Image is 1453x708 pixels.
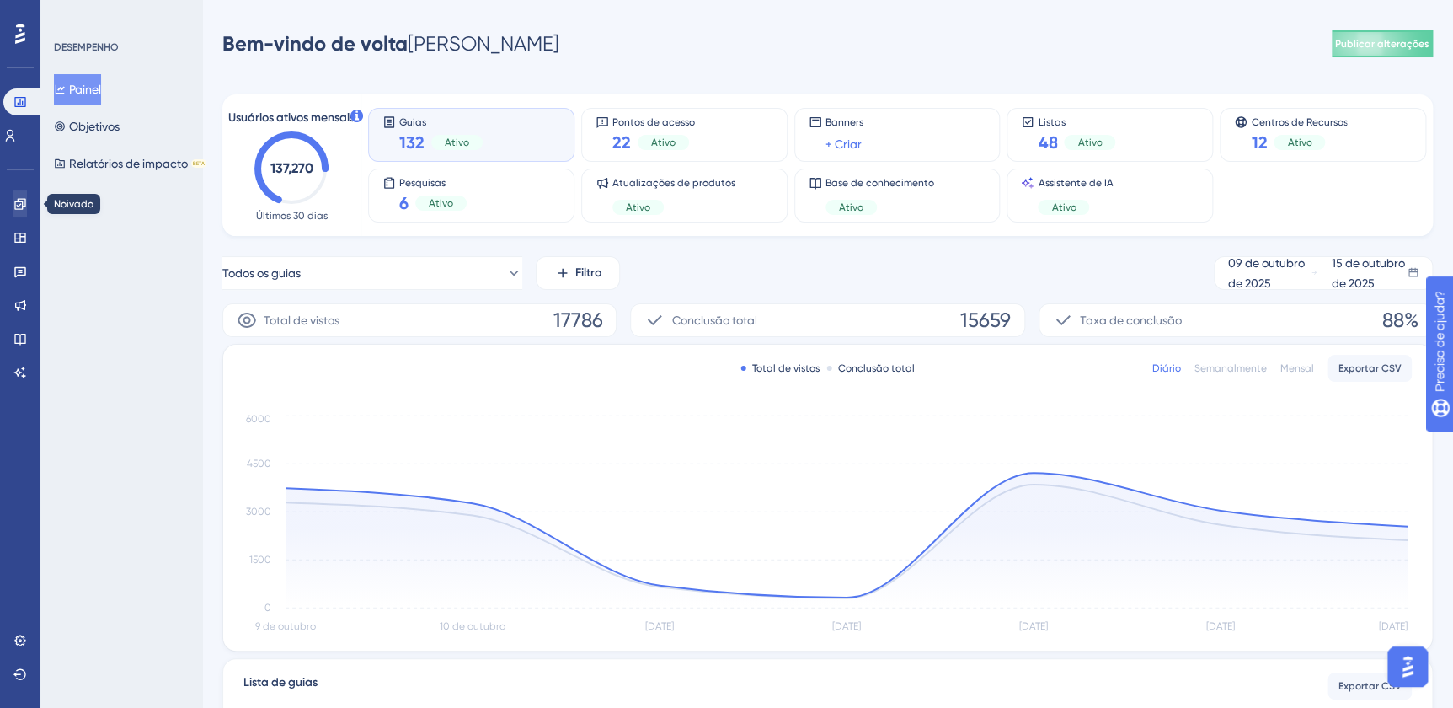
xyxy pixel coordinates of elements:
span: Últimos 30 dias [256,209,328,223]
span: Usuários ativos mensais [228,108,355,128]
span: Pesquisas [399,176,467,188]
span: Ativo [839,201,863,214]
font: Conclusão total [838,362,915,375]
div: DESEMPENHO [54,40,119,54]
tspan: [DATE] [832,620,861,632]
span: Filtro [575,263,601,283]
span: Ativo [1287,136,1311,149]
font: Painel [69,79,101,99]
span: 17786 [553,307,602,334]
span: 132 [399,131,425,154]
span: Ativo [626,201,650,214]
span: 22 [612,131,631,154]
span: Base de conhecimento [825,176,934,190]
tspan: 6000 [246,413,271,425]
span: 6 [399,191,409,215]
span: Listas [1038,115,1115,127]
div: Diário [1152,362,1181,375]
div: 09 de outubro de 2025 [1228,253,1311,293]
div: BETA [191,159,206,168]
tspan: [DATE] [1206,620,1235,632]
span: Banners [825,115,863,129]
tspan: [DATE] [1019,620,1048,632]
span: Todos os guias [222,263,301,283]
span: Ativo [1077,136,1102,149]
text: 137,270 [270,160,313,176]
span: Ativo [1051,201,1076,214]
button: Objetivos [54,111,120,142]
span: 12 [1251,131,1267,154]
span: 15659 [960,307,1011,334]
span: 48 [1038,131,1057,154]
span: Precisa de ajuda? [40,4,141,24]
div: Semanalmente [1194,362,1267,375]
span: Centros de Recursos [1251,115,1347,127]
tspan: [DATE] [1378,620,1407,632]
button: Publicar alterações [1332,30,1433,57]
tspan: 10 de outubro [440,620,505,632]
button: Todos os guias [222,256,522,290]
span: Assistente de IA [1038,176,1113,190]
button: Relatórios de impactoBETA [54,148,206,179]
button: Exportar CSV [1327,355,1412,382]
font: Objetivos [69,116,120,137]
span: Ativo [429,196,453,210]
font: Total de vistos [752,362,820,375]
tspan: 9 de outubro [255,620,316,632]
button: Exportar CSV [1327,673,1412,700]
span: Pontos de acesso [612,115,695,127]
tspan: 0 [264,602,271,614]
span: Exportar CSV [1338,362,1402,375]
tspan: 4500 [247,458,271,469]
span: Exportar CSV [1338,679,1402,693]
a: + Criar [825,134,862,154]
tspan: [DATE] [645,620,674,632]
span: Conclusão total [671,310,756,330]
tspan: 3000 [246,506,271,518]
span: Total de vistos [264,310,339,330]
span: Ativo [445,136,469,149]
span: 88% [1382,307,1418,334]
div: 15 de outubro de 2025 [1331,253,1407,293]
span: Atualizações de produtos [612,176,735,190]
button: Painel [54,74,101,105]
span: Guias [399,115,483,127]
div: Mensal [1280,362,1314,375]
span: Bem-vindo de volta [222,31,408,56]
span: Lista de guias [243,673,318,700]
button: Filtro [536,256,620,290]
span: Taxa de conclusão [1080,310,1182,330]
div: [PERSON_NAME] [222,30,559,57]
iframe: UserGuiding AI Assistant Launcher [1382,641,1433,692]
span: Publicar alterações [1335,37,1429,51]
font: Relatórios de impacto [69,153,188,174]
tspan: 1500 [249,554,271,566]
span: Ativo [651,136,676,149]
